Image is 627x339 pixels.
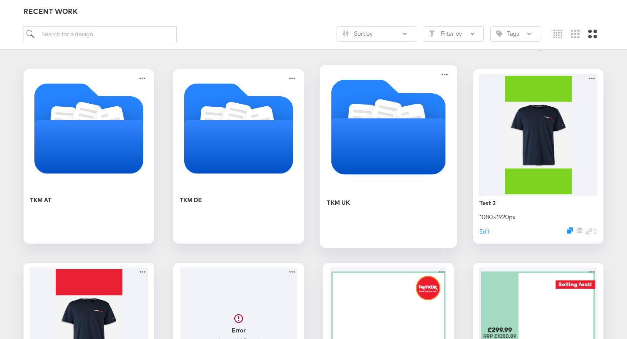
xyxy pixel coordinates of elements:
[173,69,304,244] div: TKM DE
[473,69,603,244] div: Test 21080×1920pxEditDuplicateLink 2
[331,70,446,184] svg: Folder
[423,26,484,42] button: FilterFilter by
[429,31,435,37] svg: Filter
[24,69,154,244] div: TKM AT
[24,7,603,17] div: RECENT WORK
[343,31,349,37] svg: Sliders
[553,30,562,38] svg: Small grid
[34,74,143,183] svg: Folder
[586,228,592,234] svg: Link
[479,199,496,207] div: Test 2
[479,213,516,221] div: 1080 × 1920 px
[337,26,416,42] button: SlidersSort by
[30,196,51,204] div: TKM AT
[479,227,489,236] button: Edit
[180,196,202,204] div: TKM DE
[496,31,502,37] svg: Tag
[327,198,350,207] div: TKM UK
[320,65,457,248] div: TKM UK
[588,30,597,38] svg: Large grid
[586,227,597,236] div: 2
[184,74,293,183] svg: Folder
[24,26,177,42] input: Search for a design
[490,26,540,42] button: TagTags
[567,227,573,234] svg: Duplicate
[571,30,580,38] svg: Medium grid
